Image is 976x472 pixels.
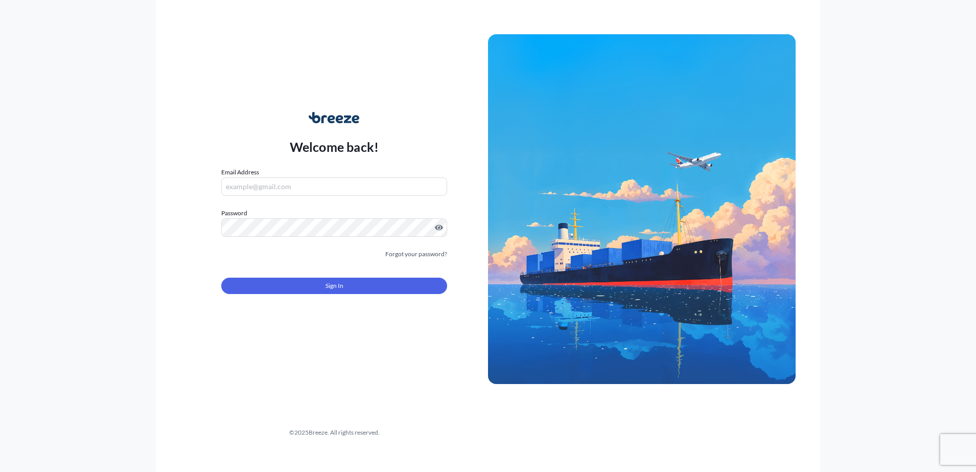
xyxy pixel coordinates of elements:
[180,428,488,438] div: © 2025 Breeze. All rights reserved.
[435,223,443,232] button: Show password
[326,281,343,291] span: Sign In
[488,34,796,384] img: Ship illustration
[221,208,447,218] label: Password
[385,249,447,259] a: Forgot your password?
[290,139,379,155] p: Welcome back!
[221,167,259,177] label: Email Address
[221,177,447,196] input: example@gmail.com
[221,278,447,294] button: Sign In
